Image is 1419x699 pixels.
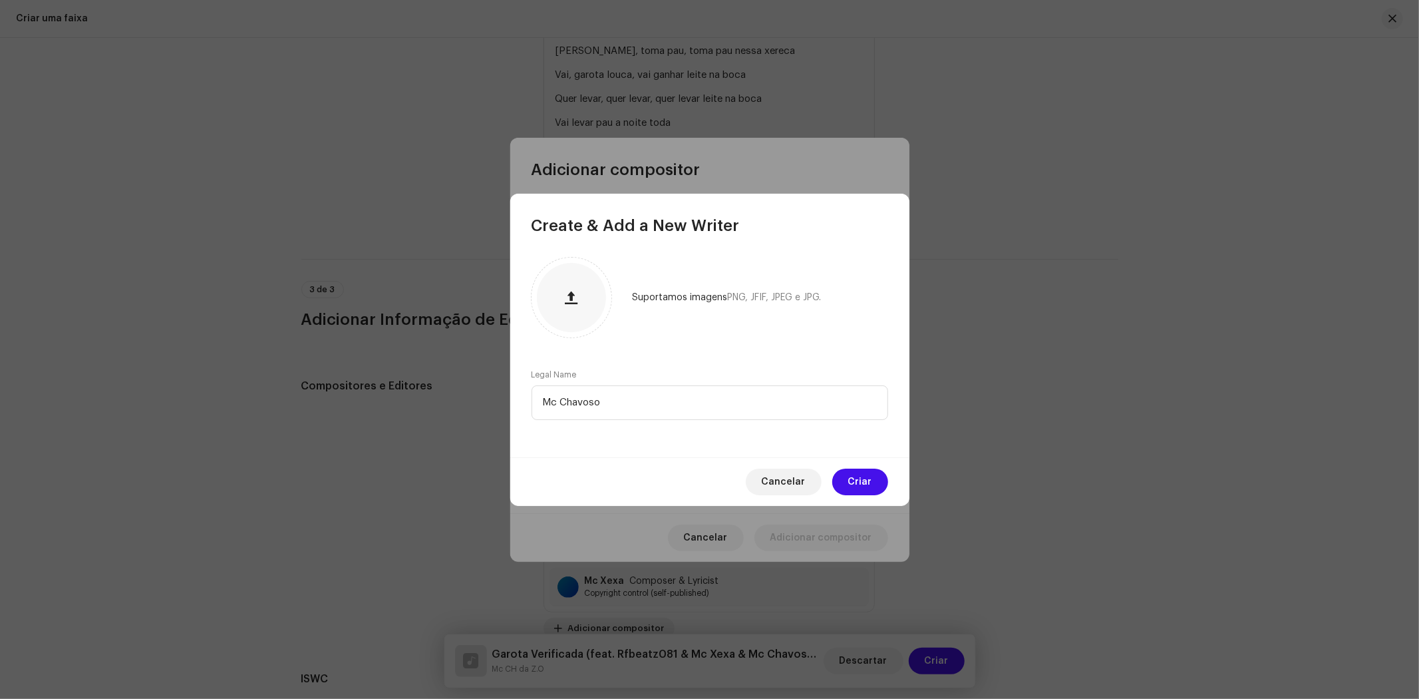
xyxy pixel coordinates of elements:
[746,469,822,495] button: Cancelar
[532,385,888,420] input: Enter legal name
[848,469,872,495] span: Criar
[832,469,888,495] button: Criar
[762,469,806,495] span: Cancelar
[532,369,577,380] label: Legal Name
[633,292,822,303] div: Suportamos imagens
[532,215,740,236] span: Create & Add a New Writer
[728,293,822,302] span: PNG, JFIF, JPEG e JPG.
